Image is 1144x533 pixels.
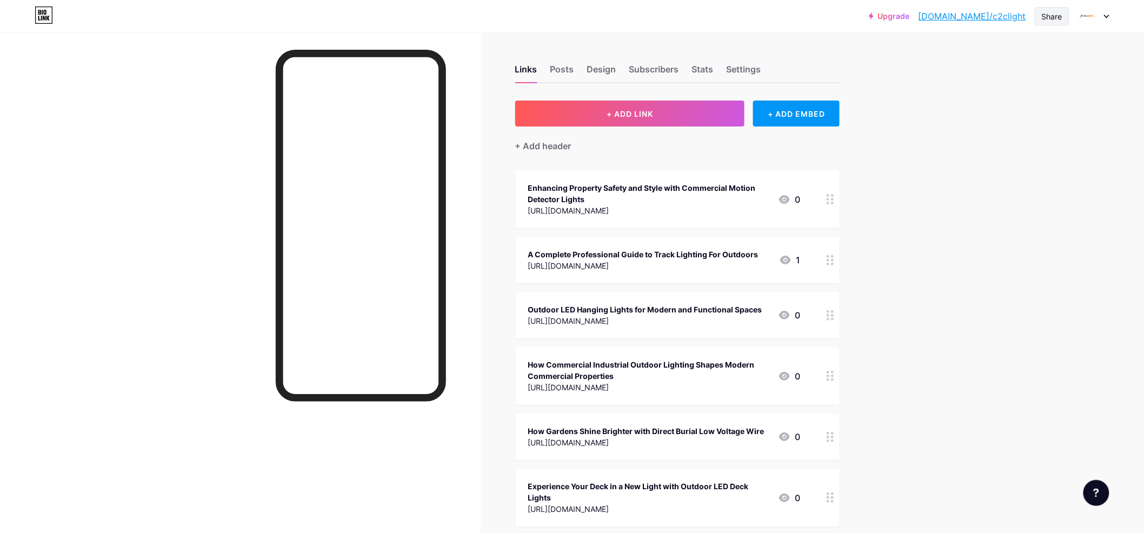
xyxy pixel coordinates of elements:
div: 0 [778,193,801,206]
div: [URL][DOMAIN_NAME] [528,503,769,515]
div: A Complete Professional Guide to Track Lighting For Outdoors [528,249,759,260]
div: Links [515,63,537,82]
span: + ADD LINK [607,109,653,118]
div: Settings [727,63,761,82]
div: How Gardens Shine Brighter with Direct Burial Low Voltage Wire [528,425,764,437]
div: Experience Your Deck in a New Light with Outdoor LED Deck Lights [528,481,769,503]
div: 1 [779,254,801,266]
div: [URL][DOMAIN_NAME] [528,437,764,448]
div: Design [587,63,616,82]
div: [URL][DOMAIN_NAME] [528,205,769,216]
div: Outdoor LED Hanging Lights for Modern and Functional Spaces [528,304,762,315]
div: 0 [778,309,801,322]
div: 0 [778,430,801,443]
div: + ADD EMBED [753,101,839,126]
a: Upgrade [869,12,910,21]
a: [DOMAIN_NAME]/c2clight [919,10,1026,23]
div: Posts [550,63,574,82]
div: Stats [692,63,714,82]
img: C2C Lights [1078,6,1098,26]
div: + Add header [515,139,571,152]
div: 0 [778,370,801,383]
div: [URL][DOMAIN_NAME] [528,382,769,393]
button: + ADD LINK [515,101,745,126]
div: [URL][DOMAIN_NAME] [528,315,762,327]
div: Share [1042,11,1062,22]
div: How Commercial Industrial Outdoor Lighting Shapes Modern Commercial Properties [528,359,769,382]
div: [URL][DOMAIN_NAME] [528,260,759,271]
div: Subscribers [629,63,679,82]
div: 0 [778,491,801,504]
div: Enhancing Property Safety and Style with Commercial Motion Detector Lights [528,182,769,205]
